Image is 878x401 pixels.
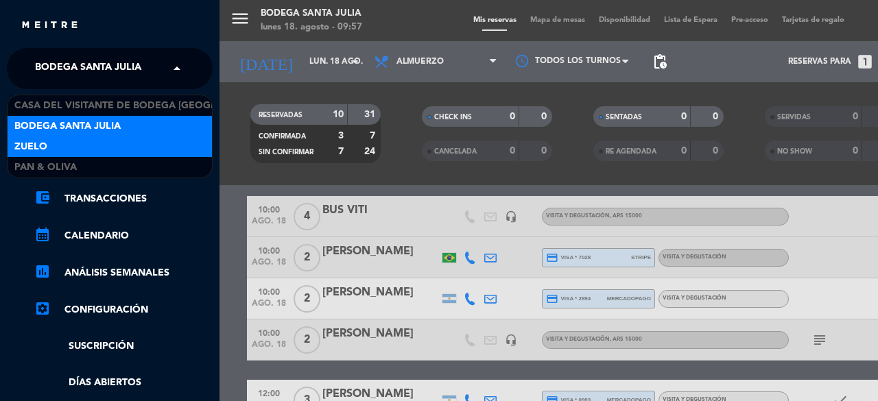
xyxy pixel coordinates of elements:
[34,228,213,244] a: calendar_monthCalendario
[34,265,213,281] a: assessmentANÁLISIS SEMANALES
[34,189,51,206] i: account_balance_wallet
[34,302,213,318] a: Configuración
[35,54,141,83] span: Bodega Santa Julia
[34,263,51,280] i: assessment
[34,375,213,391] a: Días abiertos
[34,339,213,354] a: Suscripción
[652,53,668,70] span: pending_actions
[34,226,51,243] i: calendar_month
[14,98,359,114] span: Casa del Visitante de Bodega [GEOGRAPHIC_DATA][PERSON_NAME]
[34,300,51,317] i: settings_applications
[14,119,121,134] span: Bodega Santa Julia
[34,191,213,207] a: account_balance_walletTransacciones
[14,139,47,155] span: Zuelo
[14,160,77,175] span: Pan & Oliva
[21,21,79,31] img: MEITRE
